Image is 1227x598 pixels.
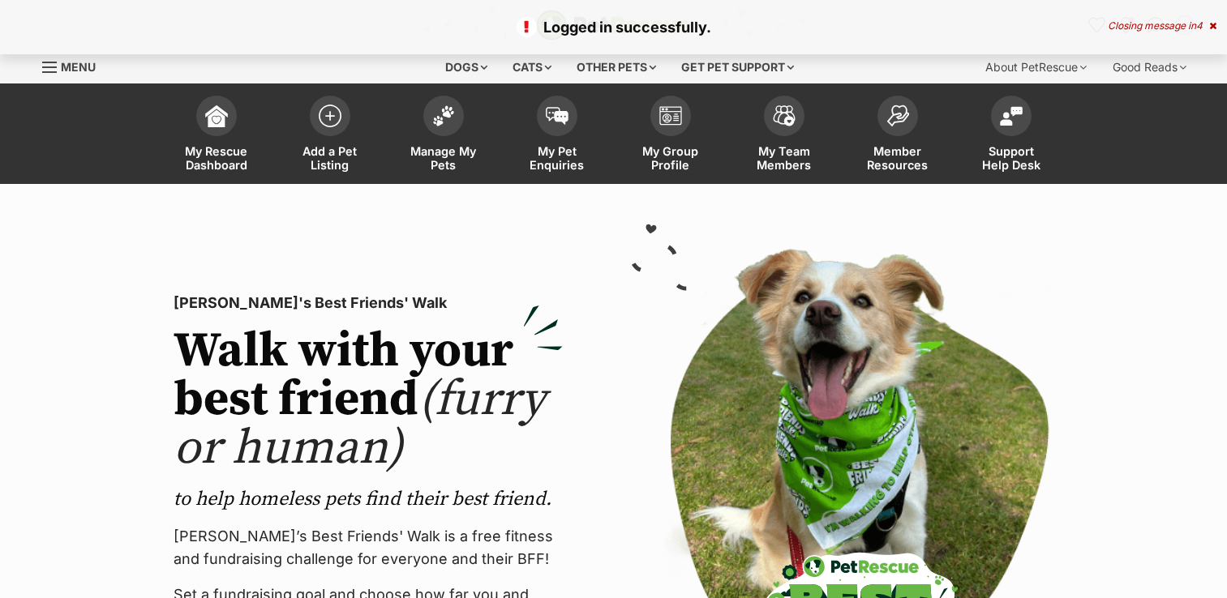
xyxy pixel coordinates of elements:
div: Dogs [434,51,499,83]
a: My Group Profile [614,88,727,184]
div: Good Reads [1101,51,1198,83]
span: My Group Profile [634,144,707,172]
p: to help homeless pets find their best friend. [174,486,563,512]
a: Member Resources [841,88,955,184]
span: Manage My Pets [407,144,480,172]
img: add-pet-listing-icon-0afa8454b4691262ce3f59096e99ab1cd57d4a30225e0717b998d2c9b9846f56.svg [319,105,341,127]
a: Manage My Pets [387,88,500,184]
img: dashboard-icon-eb2f2d2d3e046f16d808141f083e7271f6b2e854fb5c12c21221c1fb7104beca.svg [205,105,228,127]
a: Support Help Desk [955,88,1068,184]
div: Other pets [565,51,667,83]
h2: Walk with your best friend [174,327,563,473]
p: [PERSON_NAME]'s Best Friends' Walk [174,292,563,314]
div: Get pet support [670,51,805,83]
div: Cats [501,51,563,83]
img: group-profile-icon-3fa3cf56718a62981997c0bc7e787c4b2cf8bcc04b72c1350f741eb67cf2f40e.svg [659,106,682,126]
a: Add a Pet Listing [273,88,387,184]
img: help-desk-icon-fdf02630f3aa405de69fd3d07c3f3aa587a6932b1a1747fa1d2bba05be0121f9.svg [1000,106,1023,126]
div: About PetRescue [974,51,1098,83]
span: Menu [61,60,96,74]
p: [PERSON_NAME]’s Best Friends' Walk is a free fitness and fundraising challenge for everyone and t... [174,525,563,570]
img: pet-enquiries-icon-7e3ad2cf08bfb03b45e93fb7055b45f3efa6380592205ae92323e6603595dc1f.svg [546,107,568,125]
span: Support Help Desk [975,144,1048,172]
span: (furry or human) [174,369,546,479]
span: Member Resources [861,144,934,172]
img: member-resources-icon-8e73f808a243e03378d46382f2149f9095a855e16c252ad45f914b54edf8863c.svg [886,105,909,126]
span: My Pet Enquiries [521,144,594,172]
span: My Rescue Dashboard [180,144,253,172]
span: My Team Members [748,144,821,172]
span: Add a Pet Listing [294,144,367,172]
img: manage-my-pets-icon-02211641906a0b7f246fdf0571729dbe1e7629f14944591b6c1af311fb30b64b.svg [432,105,455,126]
img: team-members-icon-5396bd8760b3fe7c0b43da4ab00e1e3bb1a5d9ba89233759b79545d2d3fc5d0d.svg [773,105,796,126]
a: My Team Members [727,88,841,184]
a: My Rescue Dashboard [160,88,273,184]
a: Menu [42,51,107,80]
a: My Pet Enquiries [500,88,614,184]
